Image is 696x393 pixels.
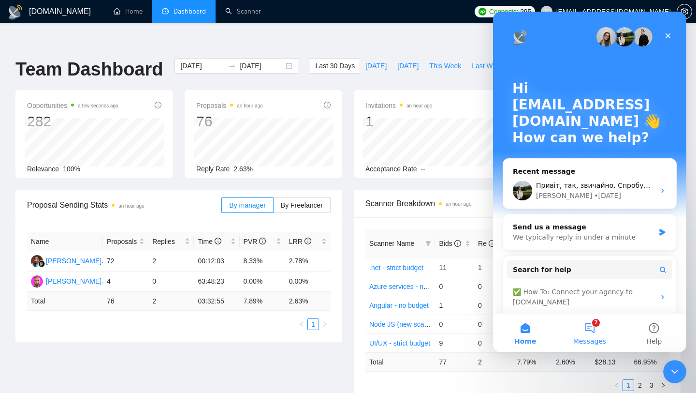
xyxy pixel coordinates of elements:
[103,292,148,311] td: 76
[319,318,331,330] button: right
[289,238,311,245] span: LRR
[657,379,669,391] button: right
[365,60,387,71] span: [DATE]
[474,315,513,333] td: 0
[646,379,657,391] li: 3
[421,165,425,173] span: --
[646,380,657,391] a: 3
[435,296,474,315] td: 1
[15,58,163,81] h1: Team Dashboard
[281,201,323,209] span: By Freelancer
[324,102,331,108] span: info-circle
[677,4,692,19] button: setting
[46,276,101,287] div: [PERSON_NAME]
[27,100,118,111] span: Opportunities
[228,62,236,70] span: to
[623,379,634,391] li: 1
[663,360,686,383] iframe: Intercom live chat
[31,275,43,287] img: YK
[304,238,311,244] span: info-circle
[194,292,239,311] td: 03:32:55
[80,326,114,333] span: Messages
[285,272,331,292] td: 0.00%
[474,296,513,315] td: 0
[148,272,194,292] td: 0
[233,165,253,173] span: 2.63%
[365,165,417,173] span: Acceptance Rate
[369,302,429,309] a: Angular - no budget
[285,292,331,311] td: 2.63 %
[31,257,101,264] a: YP[PERSON_NAME]
[237,103,262,108] time: an hour ago
[435,315,474,333] td: 0
[196,165,230,173] span: Reply Rate
[489,240,495,247] span: info-circle
[614,382,620,388] span: left
[369,283,450,290] a: Azure services - no budget
[180,60,224,71] input: Start date
[474,352,513,371] td: 2
[8,4,23,20] img: logo
[259,238,266,244] span: info-circle
[397,60,419,71] span: [DATE]
[322,321,328,327] span: right
[78,103,118,108] time: a few seconds ago
[20,211,161,221] div: Send us a message
[454,240,461,247] span: info-circle
[240,60,284,71] input: End date
[10,202,184,239] div: Send us a messageWe typically reply in under a minute
[296,318,307,330] button: left
[244,238,266,245] span: PVR
[369,264,423,272] a: .net - strict budget
[114,7,143,15] a: homeHome
[308,319,319,330] a: 1
[194,272,239,292] td: 63:48:23
[611,379,623,391] li: Previous Page
[677,8,692,15] a: setting
[657,379,669,391] li: Next Page
[474,258,513,277] td: 1
[118,203,144,209] time: an hour ago
[478,8,486,15] img: upwork-logo.png
[31,255,43,267] img: YP
[148,232,194,251] th: Replies
[64,302,129,341] button: Messages
[369,339,430,347] a: UI/UX - strict budget
[493,12,686,352] iframe: Intercom live chat
[446,201,471,207] time: an hour ago
[285,251,331,272] td: 2.78%
[315,60,355,71] span: Last 30 Days
[299,321,304,327] span: left
[520,6,531,17] span: 295
[478,240,495,247] span: Re
[198,238,221,245] span: Time
[20,253,78,263] span: Search for help
[196,112,263,131] div: 76
[63,165,80,173] span: 100%
[660,382,666,388] span: right
[152,236,183,247] span: Replies
[365,112,432,131] div: 1
[369,240,414,247] span: Scanner Name
[101,179,128,189] div: • [DATE]
[591,352,630,371] td: $ 28.13
[103,272,148,292] td: 4
[425,241,431,246] span: filter
[194,251,239,272] td: 00:12:03
[611,379,623,391] button: left
[27,232,103,251] th: Name
[435,333,474,352] td: 9
[634,379,646,391] li: 2
[435,258,474,277] td: 11
[21,326,43,333] span: Home
[27,112,118,131] div: 282
[513,352,552,371] td: 7.79 %
[435,352,474,371] td: 77
[229,201,265,209] span: By manager
[360,58,392,74] button: [DATE]
[31,277,101,285] a: YK[PERSON_NAME]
